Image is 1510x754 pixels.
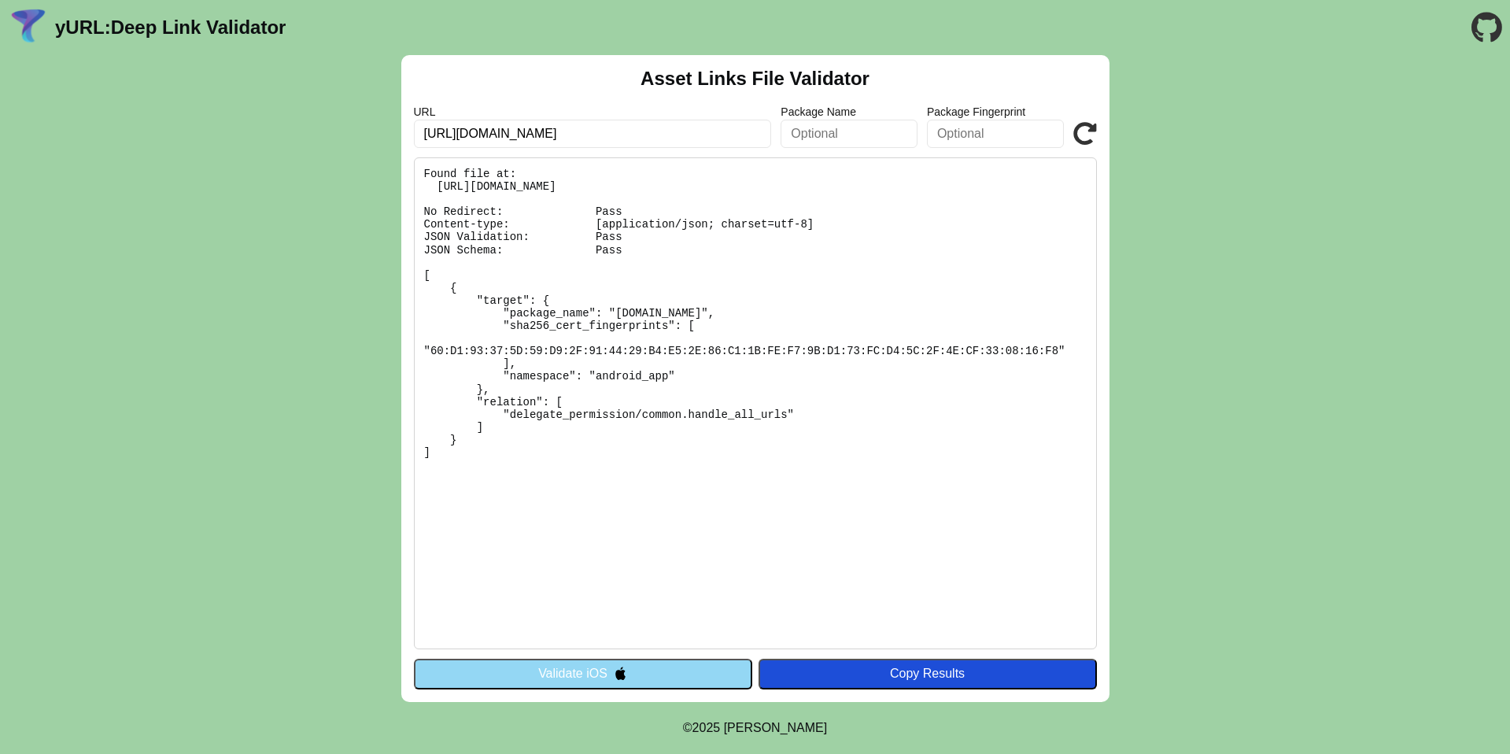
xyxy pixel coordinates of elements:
[724,721,828,734] a: Michael Ibragimchayev's Personal Site
[759,659,1097,689] button: Copy Results
[766,667,1089,681] div: Copy Results
[641,68,869,90] h2: Asset Links File Validator
[692,721,721,734] span: 2025
[55,17,286,39] a: yURL:Deep Link Validator
[414,659,752,689] button: Validate iOS
[614,667,627,680] img: appleIcon.svg
[414,120,772,148] input: Required
[414,105,772,118] label: URL
[927,105,1064,118] label: Package Fingerprint
[683,702,827,754] footer: ©
[414,157,1097,649] pre: Found file at: [URL][DOMAIN_NAME] No Redirect: Pass Content-type: [application/json; charset=utf-...
[781,120,917,148] input: Optional
[781,105,917,118] label: Package Name
[927,120,1064,148] input: Optional
[8,7,49,48] img: yURL Logo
